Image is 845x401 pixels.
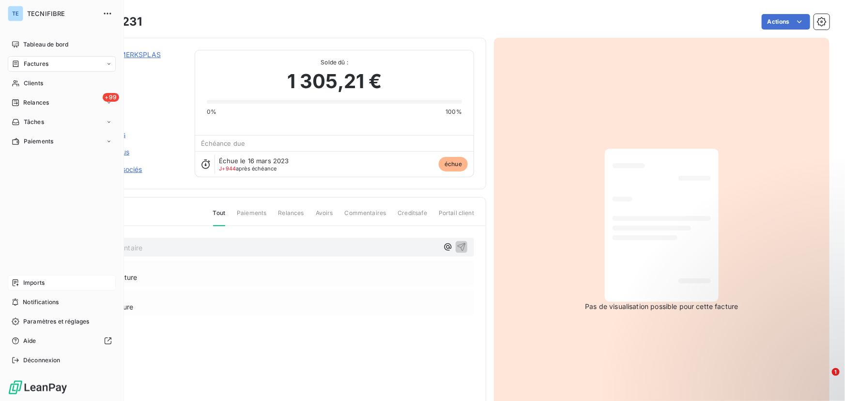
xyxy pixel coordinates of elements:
[24,79,43,88] span: Clients
[103,93,119,102] span: +99
[8,333,116,349] a: Aide
[278,209,304,225] span: Relances
[316,209,333,225] span: Avoirs
[446,108,462,116] span: 100%
[23,98,49,107] span: Relances
[23,278,45,287] span: Imports
[651,307,845,375] iframe: Intercom notifications message
[23,356,61,365] span: Déconnexion
[27,10,97,17] span: TECNIFIBRE
[345,209,386,225] span: Commentaires
[76,62,183,69] span: C005460
[812,368,835,391] iframe: Intercom live chat
[439,157,468,171] span: échue
[213,209,226,226] span: Tout
[23,298,59,307] span: Notifications
[23,317,89,326] span: Paramètres et réglages
[219,165,236,172] span: J+944
[585,302,738,311] span: Pas de visualisation possible pour cette facture
[219,166,277,171] span: après échéance
[8,380,68,395] img: Logo LeanPay
[23,337,36,345] span: Aide
[439,209,474,225] span: Portail client
[237,209,266,225] span: Paiements
[24,137,53,146] span: Paiements
[219,157,289,165] span: Échue le 16 mars 2023
[207,108,216,116] span: 0%
[762,14,810,30] button: Actions
[207,58,462,67] span: Solde dû :
[287,67,382,96] span: 1 305,21 €
[24,118,44,126] span: Tâches
[23,40,68,49] span: Tableau de bord
[24,60,48,68] span: Factures
[398,209,427,225] span: Creditsafe
[201,139,245,147] span: Échéance due
[8,6,23,21] div: TE
[832,368,840,376] span: 1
